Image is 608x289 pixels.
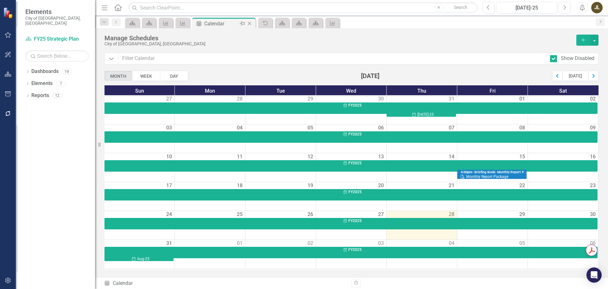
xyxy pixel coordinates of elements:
span: Elements [25,8,89,16]
td: 17 Aug 2025 [104,182,175,211]
div: 01 [175,240,245,246]
div: 19 [245,182,316,189]
td: 12 Aug 2025 [245,153,316,182]
td: 28 Jul 2025 [175,95,245,124]
span: 4:00pm [461,170,472,174]
span: FY2025 [348,247,362,252]
div: [DATE]-25 [498,4,555,12]
div: 18 [175,182,245,189]
td: 3 Sep 2025 [316,240,387,269]
div: 7 [56,81,66,86]
td: 5 Sep 2025 [457,240,528,269]
td: 14 Aug 2025 [387,153,457,182]
div: 01 [457,95,528,102]
td: 15 Aug 2025 [457,153,528,182]
div: Show Disabled [561,55,594,62]
div: Mon [174,86,245,95]
td: 16 Aug 2025 [528,153,598,182]
td: 25 Aug 2025 [175,211,245,240]
td: 1 Sep 2025 [175,240,245,269]
div: Tue [245,86,316,95]
div: FY2025 [104,160,598,172]
div: 12 [52,93,62,98]
td: 29 Aug 2025 [457,211,528,240]
input: Search ClearPoint... [128,2,478,13]
td: 23 Aug 2025 [528,182,598,211]
a: Elements [31,80,53,87]
td: 26 Aug 2025 [245,211,316,240]
td: 2 Aug 2025 [528,95,598,124]
td: 2 Sep 2025 [245,240,316,269]
div: 10 [104,153,175,160]
td: 3 Aug 2025 [104,124,175,153]
div: Today [562,71,588,81]
div: 07 [387,124,457,131]
td: 24 Aug 2025 [104,211,175,240]
td: 30 Aug 2025 [528,211,598,240]
div: 20 [316,182,387,189]
td: 29 Jul 2025 [245,95,316,124]
div: 04 [175,124,245,131]
div: FY2025 [104,189,598,200]
a: FY25 Strategic Plan [25,36,89,43]
td: 9 Aug 2025 [528,124,598,153]
span: FY2025 [348,190,362,194]
td: 6 Aug 2025 [316,124,387,153]
div: 06 [316,124,387,131]
div: 11 [175,153,245,160]
div: 22 [457,182,528,189]
div: August 2025 [188,71,552,81]
div: 02 [245,240,316,246]
div: Calendar [104,280,347,287]
div: 09 [528,124,598,131]
div: FY2025 [104,131,598,143]
td: 18 Aug 2025 [175,182,245,211]
div: 23 [528,182,598,189]
div: 13 [316,153,387,160]
div: JL [591,2,603,13]
div: 24 [104,211,175,218]
td: 19 Aug 2025 [245,182,316,211]
span: FY2025 [348,103,362,108]
div: 28 [387,211,457,218]
div: 04 [387,240,457,246]
td: 20 Aug 2025 [316,182,387,211]
div: Day [160,71,188,81]
div: 17 [104,182,175,189]
span: FY2025 [348,219,362,223]
input: Filter Calendar [118,53,547,64]
div: 16 [528,153,598,160]
td: 28 Aug 2025 [387,211,457,240]
div: FY2025 [104,102,598,114]
div: 06 [528,240,598,246]
td: 10 Aug 2025 [104,153,175,182]
div: 03 [316,240,387,246]
div: 08 [457,124,528,131]
td: 4 Aug 2025 [175,124,245,153]
div: Thu [386,86,457,95]
div: 15 [457,153,528,160]
span: [DATE]-25 [417,112,434,117]
div: 30 [528,211,598,218]
span: - Briefing Book: Monthly Report Package [472,170,535,174]
div: 14 [387,153,457,160]
div: FY2025 [104,218,598,229]
div: Month [104,71,132,81]
td: 5 Aug 2025 [245,124,316,153]
td: 1 Aug 2025 [457,95,528,124]
div: 05 [245,124,316,131]
div: 02 [528,95,598,102]
td: 27 Jul 2025 [104,95,175,124]
div: Jul-25 [387,112,456,117]
div: Previous [552,71,562,81]
td: 30 Jul 2025 [316,95,387,124]
span: FY2025 [348,161,362,165]
div: FY2025 [104,247,598,258]
td: 31 Aug 2025 [104,240,175,269]
td: 8 Aug 2025 [457,124,528,153]
div: 28 [175,95,245,102]
div: 19 [62,69,72,74]
div: 25 [175,211,245,218]
a: Reports [31,92,49,99]
div: Sat [528,86,598,95]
